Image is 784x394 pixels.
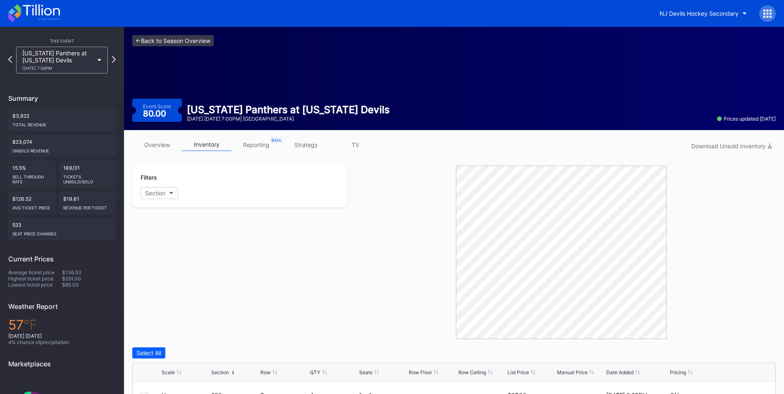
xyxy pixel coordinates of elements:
div: Avg ticket price [12,202,52,210]
div: Prices updated [DATE] [717,116,776,122]
div: List Price [508,369,529,375]
div: Scale [162,369,175,375]
div: Current Prices [8,255,116,263]
div: $291.00 [62,275,116,282]
div: 57 [8,317,116,333]
div: [US_STATE] Panthers at [US_STATE] Devils [187,104,390,116]
div: Manual Price [557,369,588,375]
div: $136.53 [62,269,116,275]
div: Lowest ticket price [8,282,62,288]
div: Unsold Revenue [12,145,112,153]
div: 169/31 [59,161,116,188]
div: Marketplaces [8,360,116,368]
div: Seats [359,369,372,375]
div: Weather Report [8,302,116,311]
div: Row [260,369,271,375]
div: $23,074 [8,135,116,157]
div: Pricing [670,369,686,375]
a: reporting [231,138,281,151]
a: inventory [182,138,231,151]
div: 80.00 [143,109,168,118]
div: Row Floor [409,369,432,375]
div: [DATE] [DATE] [8,333,116,339]
div: [DATE] 7:00PM [22,66,93,71]
div: Revenue per ticket [63,202,112,210]
div: Tickets Unsold/Sold [63,171,112,184]
div: Filters [141,174,338,181]
div: Highest ticket price [8,275,62,282]
div: Section [211,369,229,375]
div: Row Ceiling [458,369,486,375]
div: $19.61 [59,192,116,214]
div: Select All [136,349,161,356]
button: Select All [132,347,165,358]
div: This Event [8,38,116,43]
div: QTY [310,369,320,375]
button: NJ Devils Hockey Secondary [653,6,753,21]
div: 15.5% [8,161,56,188]
div: Date Added [606,369,634,375]
div: [DATE] [DATE] 7:00PM | [GEOGRAPHIC_DATA] [187,116,390,122]
span: ℉ [24,317,37,333]
div: NJ Devils Hockey Secondary [660,10,739,17]
a: TV [331,138,380,151]
div: $85.00 [62,282,116,288]
div: Sell Through Rate [12,171,52,184]
div: seat price changes [12,228,112,236]
div: [US_STATE] Panthers at [US_STATE] Devils [22,50,93,71]
div: $126.52 [8,192,56,214]
button: Section [141,187,178,199]
button: Download Unsold Inventory [687,140,776,152]
div: 4 % chance of precipitation [8,339,116,345]
div: 523 [8,218,116,240]
div: Average ticket price [8,269,62,275]
div: Summary [8,94,116,102]
a: strategy [281,138,331,151]
a: <-Back to Season Overview [132,35,214,46]
a: overview [132,138,182,151]
div: Event Score [143,103,171,109]
div: Section [145,190,165,197]
div: Download Unsold Inventory [691,142,772,150]
div: $3,922 [8,109,116,131]
div: Total Revenue [12,119,112,127]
